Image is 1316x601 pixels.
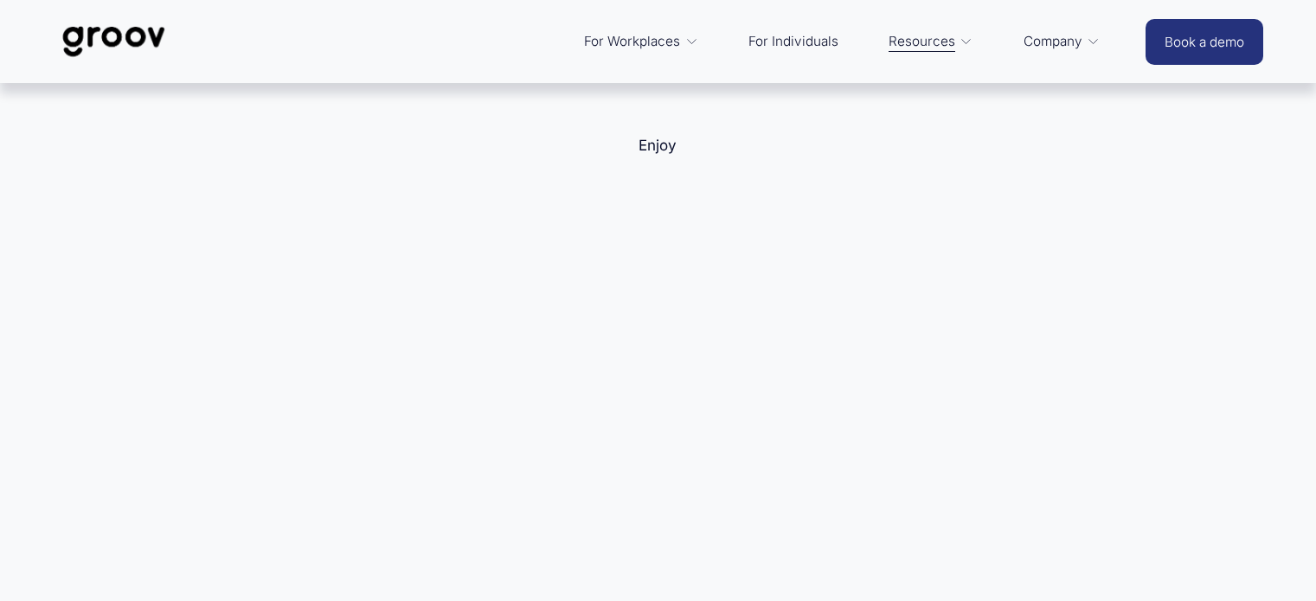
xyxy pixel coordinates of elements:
span: Resources [889,29,955,54]
a: folder dropdown [575,21,707,62]
a: Enjoy [639,137,677,154]
span: Company [1024,29,1082,54]
span: For Workplaces [584,29,680,54]
a: folder dropdown [880,21,982,62]
a: folder dropdown [1015,21,1109,62]
a: For Individuals [740,21,847,62]
img: Groov | Workplace Science Platform | Unlock Performance | Drive Results [53,13,175,70]
a: Book a demo [1146,19,1263,65]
